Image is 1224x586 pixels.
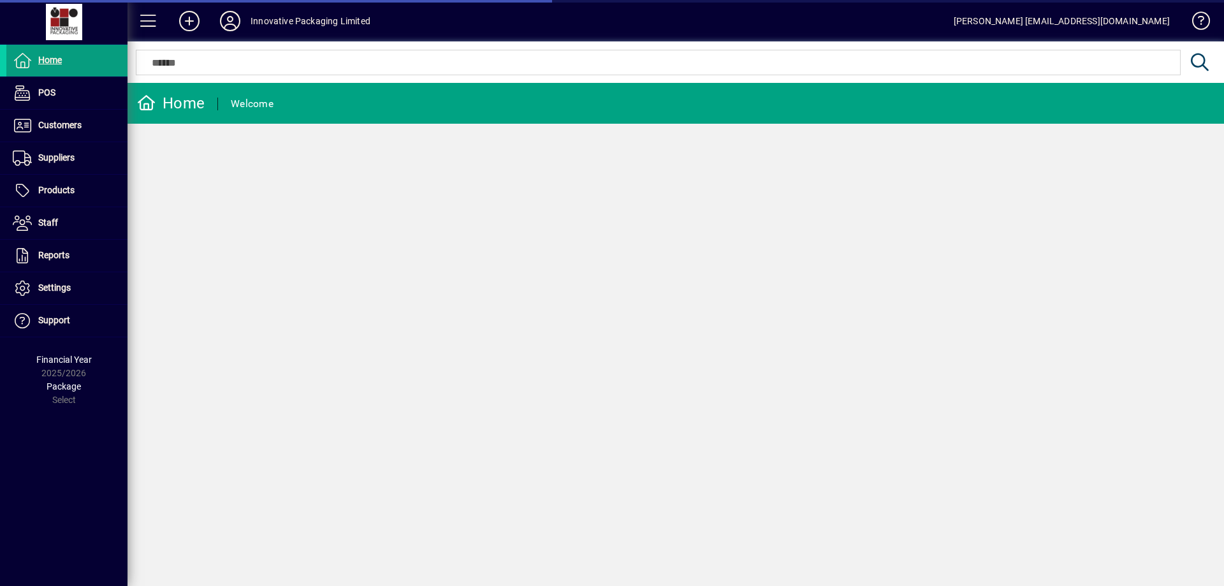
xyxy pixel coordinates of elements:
a: Suppliers [6,142,127,174]
span: Support [38,315,70,325]
a: Products [6,175,127,207]
span: Financial Year [36,355,92,365]
a: Settings [6,272,127,304]
span: Customers [38,120,82,130]
span: Suppliers [38,152,75,163]
span: POS [38,87,55,98]
button: Profile [210,10,251,33]
a: POS [6,77,127,109]
div: [PERSON_NAME] [EMAIL_ADDRESS][DOMAIN_NAME] [954,11,1170,31]
span: Reports [38,250,69,260]
div: Innovative Packaging Limited [251,11,370,31]
a: Support [6,305,127,337]
a: Staff [6,207,127,239]
button: Add [169,10,210,33]
span: Home [38,55,62,65]
a: Customers [6,110,127,142]
span: Staff [38,217,58,228]
div: Welcome [231,94,273,114]
a: Knowledge Base [1183,3,1208,44]
div: Home [137,93,205,114]
span: Products [38,185,75,195]
span: Package [47,381,81,392]
a: Reports [6,240,127,272]
span: Settings [38,282,71,293]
